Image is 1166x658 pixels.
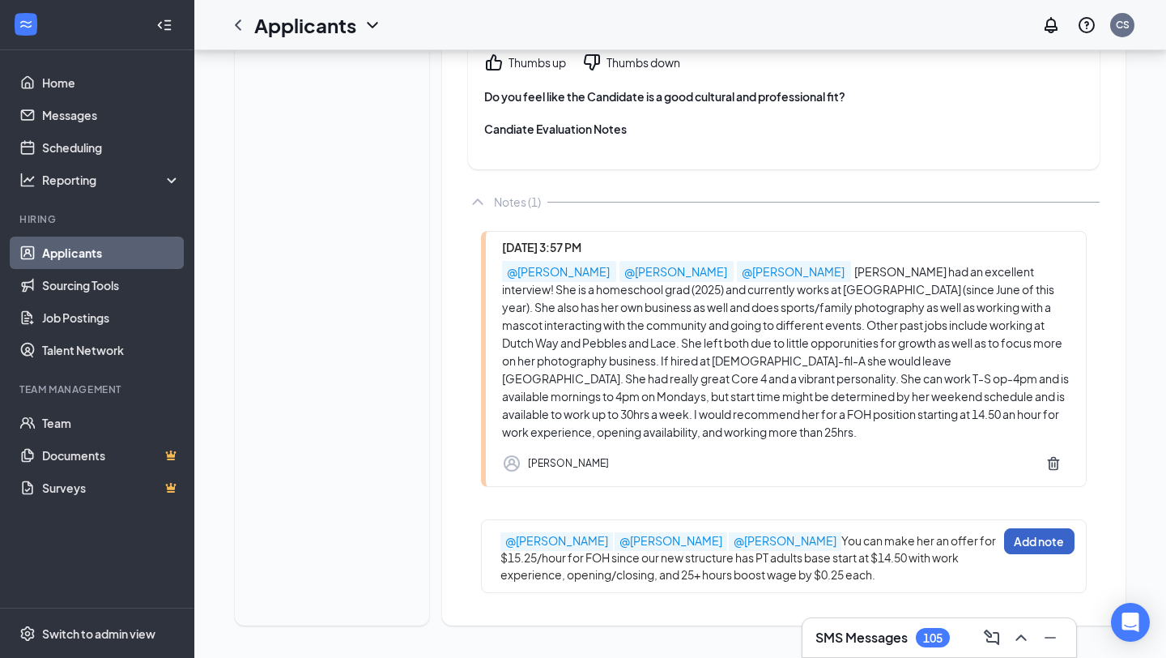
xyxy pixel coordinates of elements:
div: Open Intercom Messenger [1111,603,1150,642]
svg: ChevronLeft [228,15,248,35]
div: Reporting [42,172,181,188]
div: Candiate Evaluation Notes [484,121,627,137]
svg: Minimize [1040,628,1060,647]
a: Talent Network [42,334,181,366]
button: ChevronUp [1008,625,1034,651]
div: [PERSON_NAME] had an excellent interview! She is a homeschool grad (2025) and currently works at ... [502,263,1070,441]
a: Sourcing Tools [42,269,181,301]
svg: Collapse [156,17,172,33]
div: Thumbs down [606,54,680,70]
h1: Applicants [254,11,356,39]
button: Add note [1004,528,1075,554]
div: Switch to admin view [42,626,155,642]
div: [PERSON_NAME] [528,455,609,472]
div: CS [1116,18,1130,32]
span: @ [PERSON_NAME] [737,261,851,282]
svg: Trash [1045,455,1062,472]
svg: ComposeMessage [982,628,1002,647]
svg: ThumbsUp [484,53,504,72]
svg: ThumbsDown [582,53,602,72]
span: @ [PERSON_NAME] [619,261,734,282]
svg: ChevronDown [363,15,382,35]
button: ComposeMessage [979,625,1005,651]
svg: ChevronUp [468,192,487,211]
a: Home [42,66,181,99]
svg: Settings [19,626,36,642]
svg: Notifications [1041,15,1061,35]
svg: WorkstreamLogo [18,16,34,32]
a: DocumentsCrown [42,439,181,472]
span: @ [PERSON_NAME] [502,261,616,282]
svg: QuestionInfo [1077,15,1096,35]
svg: Analysis [19,172,36,188]
div: Notes (1) [494,194,541,210]
div: Hiring [19,212,177,226]
a: Job Postings [42,301,181,334]
span: [DATE] 3:57 PM [502,240,581,254]
div: Thumbs up [509,54,566,70]
a: Team [42,407,181,439]
span: @[PERSON_NAME] [619,533,722,548]
div: Do you feel like the Candidate is a good cultural and professional fit? [484,88,845,105]
div: Team Management [19,382,177,396]
span: @[PERSON_NAME] [734,533,836,548]
div: 105 [923,631,943,645]
span: @[PERSON_NAME] [505,533,608,548]
a: Scheduling [42,131,181,164]
a: Messages [42,99,181,131]
svg: Profile [502,454,521,473]
button: Trash [1037,447,1070,480]
svg: ChevronUp [1011,628,1031,647]
span: You can make her an offer for $15.25/hour for FOH since our new structure has PT adults base star... [500,533,998,582]
a: Applicants [42,237,181,269]
h3: SMS Messages [815,629,908,647]
button: Minimize [1037,625,1063,651]
a: SurveysCrown [42,472,181,504]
